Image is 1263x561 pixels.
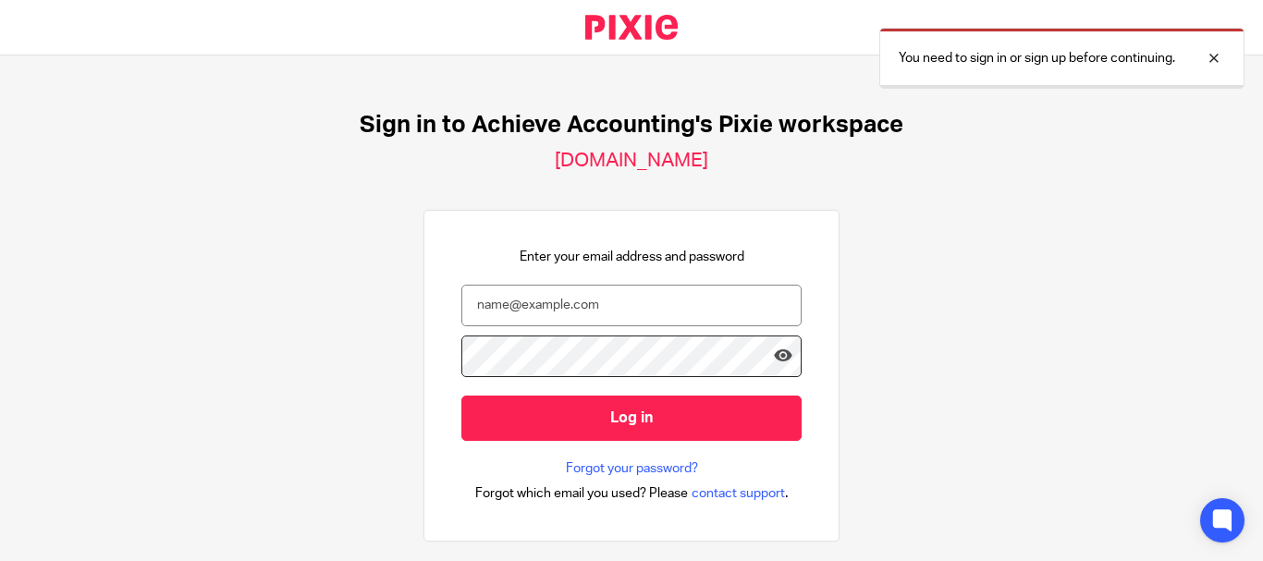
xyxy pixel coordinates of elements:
[899,49,1175,67] p: You need to sign in or sign up before continuing.
[566,459,698,478] a: Forgot your password?
[692,484,785,503] span: contact support
[475,484,688,503] span: Forgot which email you used? Please
[555,149,708,173] h2: [DOMAIN_NAME]
[360,111,903,140] h1: Sign in to Achieve Accounting's Pixie workspace
[475,482,789,504] div: .
[461,285,802,326] input: name@example.com
[461,396,802,441] input: Log in
[520,248,744,266] p: Enter your email address and password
